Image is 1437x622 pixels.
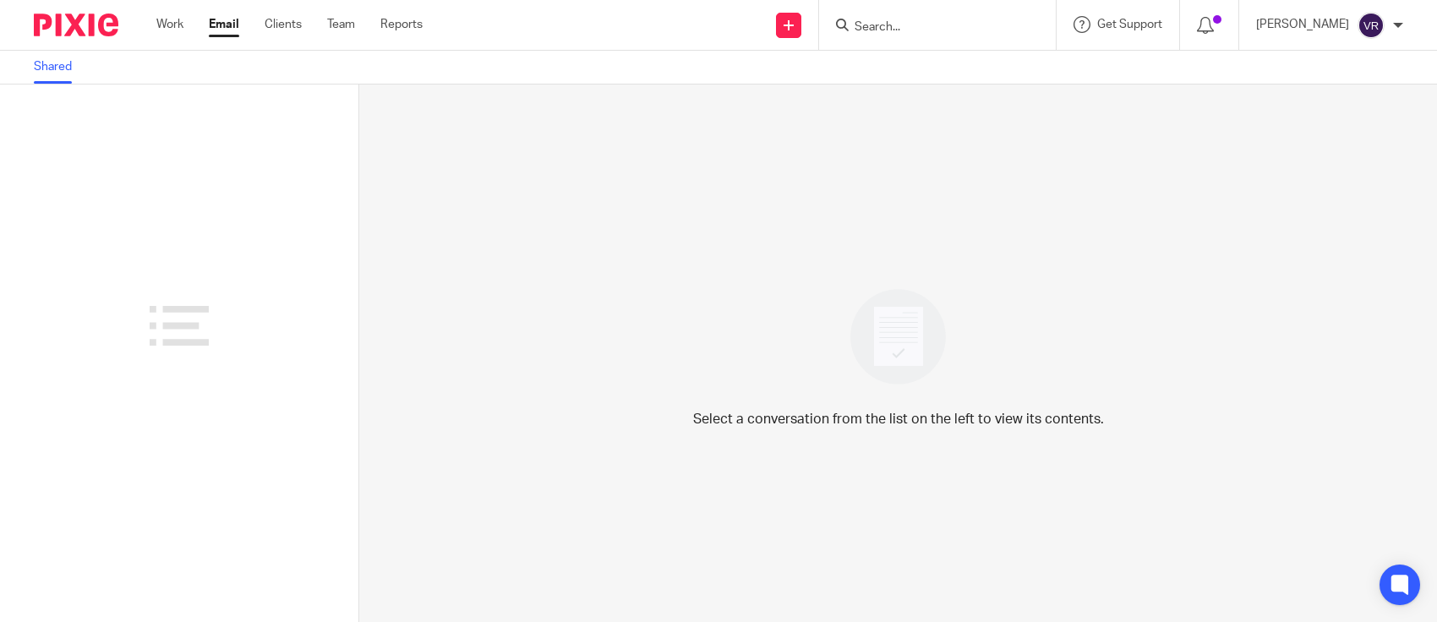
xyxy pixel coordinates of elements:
p: [PERSON_NAME] [1256,16,1349,33]
img: image [839,278,957,396]
a: Reports [380,16,423,33]
a: Work [156,16,183,33]
a: Shared [34,51,85,84]
p: Select a conversation from the list on the left to view its contents. [693,409,1104,429]
input: Search [853,20,1005,35]
a: Team [327,16,355,33]
span: Get Support [1097,19,1162,30]
a: Clients [265,16,302,33]
img: Pixie [34,14,118,36]
a: Email [209,16,239,33]
img: svg%3E [1358,12,1385,39]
